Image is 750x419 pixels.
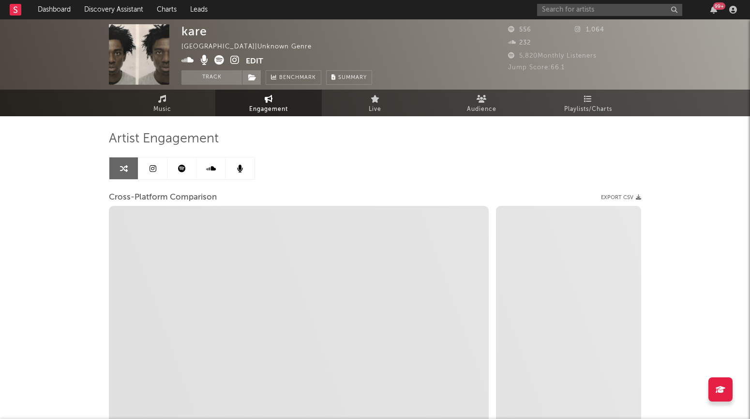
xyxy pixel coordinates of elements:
span: Benchmark [279,72,316,84]
span: Engagement [249,104,288,115]
a: Benchmark [266,70,321,85]
span: Summary [338,75,367,80]
span: Jump Score: 66.1 [508,64,565,71]
button: Track [181,70,242,85]
div: 99 + [713,2,725,10]
button: 99+ [710,6,717,14]
span: Artist Engagement [109,133,219,145]
a: Music [109,90,215,116]
span: Cross-Platform Comparison [109,192,217,203]
a: Playlists/Charts [535,90,641,116]
span: 556 [508,27,531,33]
div: [GEOGRAPHIC_DATA] | Unknown Genre [181,41,323,53]
a: Engagement [215,90,322,116]
a: Audience [428,90,535,116]
span: 232 [508,40,531,46]
a: Live [322,90,428,116]
span: 1,064 [575,27,604,33]
span: 5,820 Monthly Listeners [508,53,597,59]
span: Music [153,104,171,115]
div: kare [181,24,207,38]
button: Edit [246,55,263,67]
button: Summary [326,70,372,85]
span: Playlists/Charts [564,104,612,115]
span: Live [369,104,381,115]
button: Export CSV [601,195,641,201]
input: Search for artists [537,4,682,16]
span: Audience [467,104,496,115]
